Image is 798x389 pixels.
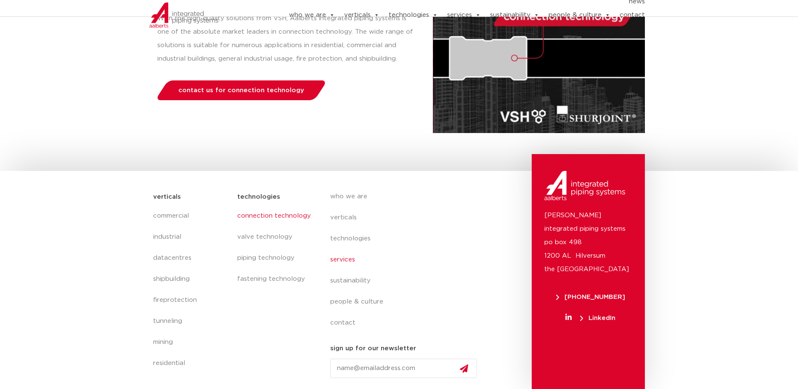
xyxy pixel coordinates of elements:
[153,311,229,332] a: tunneling
[237,205,313,290] nav: Menu
[155,80,327,100] a: contact us for connection technology
[490,7,539,24] a: sustainability
[330,312,484,333] a: contact
[580,315,615,321] span: LinkedIn
[330,186,484,333] nav: Menu
[153,332,229,353] a: mining
[157,12,416,66] p: With the high-quality solutions from VSH, Aalberts integrated piping systems is one of the absolu...
[153,190,181,204] h5: verticals
[153,248,229,269] a: datacentres
[549,7,610,24] a: people & culture
[153,269,229,290] a: shipbuilding
[330,359,477,378] input: name@emailaddress.com
[153,226,229,248] a: industrial
[237,269,313,290] a: fastening technology
[178,87,304,93] span: contact us for connection technology
[389,7,438,24] a: technologies
[330,207,484,228] a: verticals
[544,294,636,300] a: [PHONE_NUMBER]
[344,7,379,24] a: verticals
[544,315,636,321] a: LinkedIn
[153,290,229,311] a: fireprotection
[237,205,313,226] a: connection technology
[330,270,484,291] a: sustainability
[330,186,484,207] a: who we are
[330,228,484,249] a: technologies
[289,7,335,24] a: who we are
[153,353,229,374] a: residential
[447,7,481,24] a: services
[330,342,416,355] h5: sign up for our newsletter
[330,291,484,312] a: people & culture
[237,190,280,204] h5: technologies
[153,205,229,226] a: commercial
[153,205,229,374] nav: Menu
[330,249,484,270] a: services
[620,7,645,24] a: contact
[237,248,313,269] a: piping technology
[556,294,625,300] span: [PHONE_NUMBER]
[544,209,632,276] p: [PERSON_NAME] integrated piping systems po box 498 1200 AL Hilversum the [GEOGRAPHIC_DATA]
[237,226,313,248] a: valve technology
[460,364,468,373] img: send.svg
